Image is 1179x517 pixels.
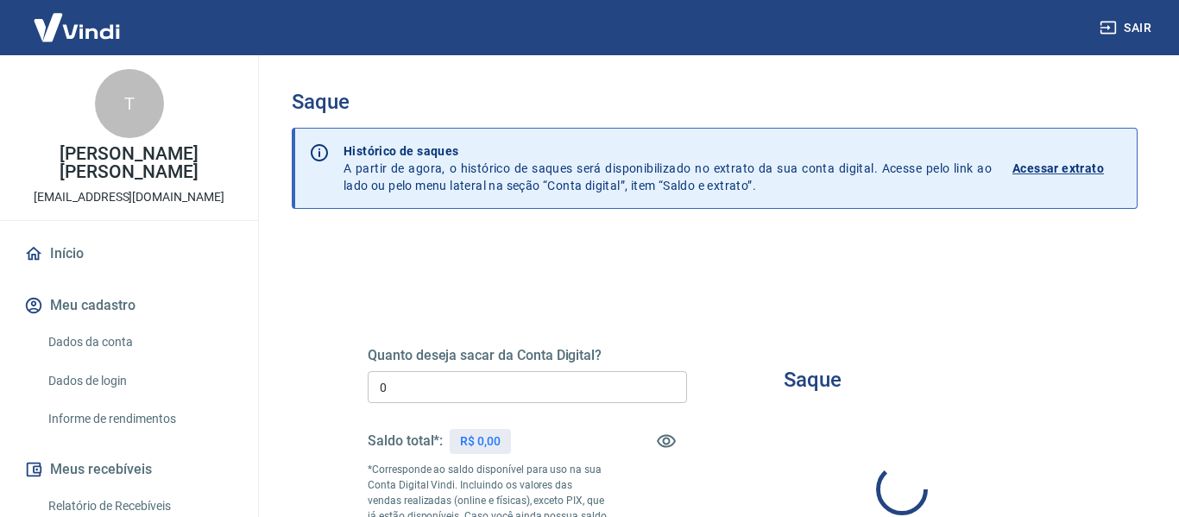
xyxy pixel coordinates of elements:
[21,1,133,54] img: Vindi
[95,69,164,138] div: T
[1012,142,1123,194] a: Acessar extrato
[784,368,842,392] h3: Saque
[41,325,237,360] a: Dados da conta
[21,451,237,489] button: Meus recebíveis
[21,287,237,325] button: Meu cadastro
[368,432,443,450] h5: Saldo total*:
[14,145,244,181] p: [PERSON_NAME] [PERSON_NAME]
[1096,12,1158,44] button: Sair
[292,90,1138,114] h3: Saque
[368,347,687,364] h5: Quanto deseja sacar da Conta Digital?
[460,432,501,451] p: R$ 0,00
[1012,160,1104,177] p: Acessar extrato
[41,363,237,399] a: Dados de login
[344,142,992,160] p: Histórico de saques
[41,401,237,437] a: Informe de rendimentos
[34,188,224,206] p: [EMAIL_ADDRESS][DOMAIN_NAME]
[21,235,237,273] a: Início
[344,142,992,194] p: A partir de agora, o histórico de saques será disponibilizado no extrato da sua conta digital. Ac...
